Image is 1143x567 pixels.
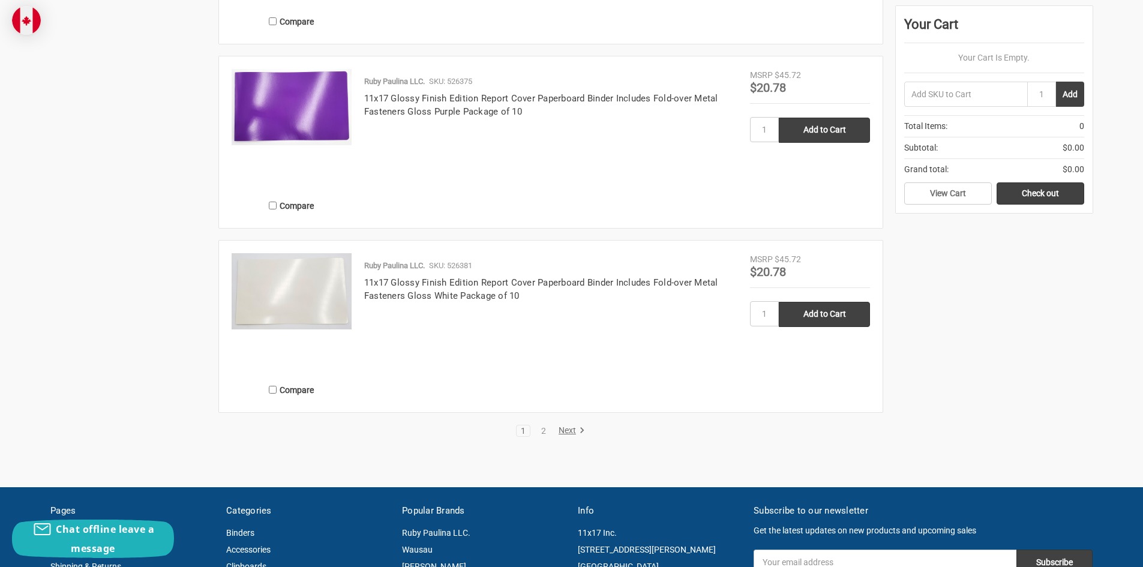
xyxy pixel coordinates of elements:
button: Chat offline leave a message [12,520,174,558]
a: 1 [517,427,530,435]
span: $45.72 [775,70,801,80]
input: Add SKU to Cart [904,82,1027,107]
span: Total Items: [904,120,947,133]
span: Subtotal: [904,142,938,154]
a: 11x17 Glossy Finish Edition Report Cover Paperboard Binder Includes Fold-over Metal Fasteners Glo... [364,277,718,302]
div: MSRP [750,253,773,266]
p: SKU: 526375 [429,76,472,88]
a: View Cart [904,182,992,205]
a: 11x17 Glossy Finish Edition Report Cover Paperboard Binder Includes Fold-over Metal Fasteners Glo... [232,69,352,189]
span: $0.00 [1063,163,1084,176]
p: Get the latest updates on new products and upcoming sales [754,524,1093,537]
p: Ruby Paulina LLC. [364,76,425,88]
span: $20.78 [750,80,786,95]
iframe: Google Customer Reviews [1044,535,1143,567]
span: 0 [1079,120,1084,133]
input: Add to Cart [779,302,870,327]
a: Next [554,425,585,436]
a: Ruby Paulina LLC. [402,528,470,538]
button: Add [1056,82,1084,107]
h5: Categories [226,504,389,518]
span: $20.78 [750,265,786,279]
a: Check out [997,182,1084,205]
p: SKU: 526381 [429,260,472,272]
input: Compare [269,386,277,394]
a: Accessories [226,545,271,554]
input: Add to Cart [779,118,870,143]
p: Your Cart Is Empty. [904,52,1084,64]
label: Compare [232,196,352,215]
h5: Popular Brands [402,504,565,518]
img: 11x17 Glossy Finish Edition Report Cover Paperboard Binder Includes Fold-over Metal Fasteners Glo... [232,69,352,145]
h5: Pages [50,504,214,518]
span: $0.00 [1063,142,1084,154]
h5: Info [578,504,741,518]
input: Compare [269,17,277,25]
span: Chat offline leave a message [56,523,154,555]
div: Your Cart [904,14,1084,43]
a: 2 [537,427,550,435]
span: $45.72 [775,254,801,264]
label: Compare [232,11,352,31]
div: MSRP [750,69,773,82]
h5: Subscribe to our newsletter [754,504,1093,518]
p: Ruby Paulina LLC. [364,260,425,272]
a: 11x17 Glossy Finish Edition Report Cover Paperboard Binder Includes Fold-over Metal Fasteners Glo... [364,93,718,118]
img: duty and tax information for Canada [12,6,41,35]
label: Compare [232,380,352,400]
span: Grand total: [904,163,949,176]
input: Compare [269,202,277,209]
a: Wausau [402,545,433,554]
a: Binders [226,528,254,538]
a: 11x17 Glossy Finish Edition Report Cover Paperboard Binder Includes Fold-over Metal Fasteners Glo... [232,253,352,373]
img: 11x17 Glossy Finish Edition Report Cover Paperboard Binder Includes Fold-over Metal Fasteners Glo... [232,253,352,329]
